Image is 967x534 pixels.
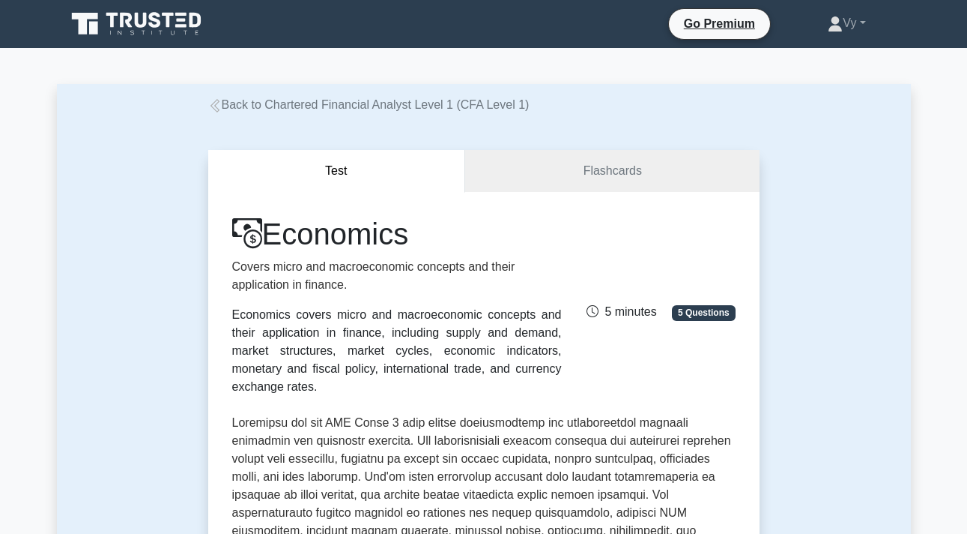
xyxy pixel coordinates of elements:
[232,258,562,294] p: Covers micro and macroeconomic concepts and their application in finance.
[792,8,901,38] a: Vy
[208,150,466,193] button: Test
[232,306,562,396] div: Economics covers micro and macroeconomic concepts and their application in finance, including sup...
[232,216,562,252] h1: Economics
[675,14,764,33] a: Go Premium
[208,98,530,111] a: Back to Chartered Financial Analyst Level 1 (CFA Level 1)
[672,305,735,320] span: 5 Questions
[586,305,656,318] span: 5 minutes
[465,150,759,193] a: Flashcards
